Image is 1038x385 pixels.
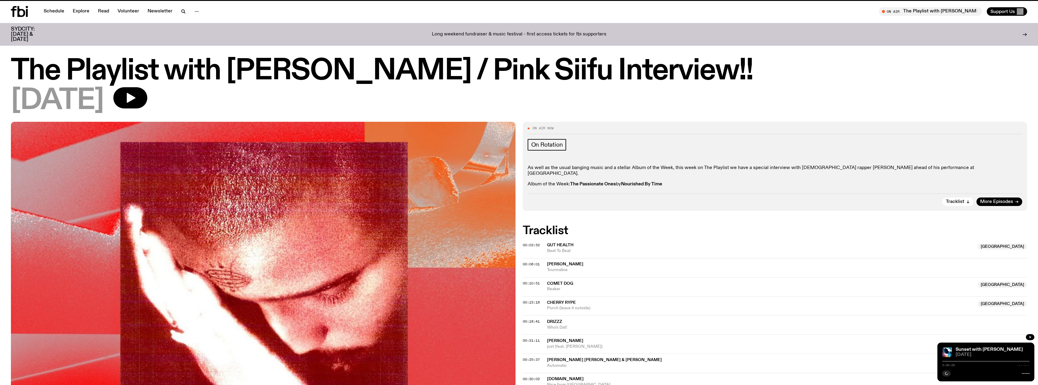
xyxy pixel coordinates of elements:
p: As well as the usual banging music and a stellar Album of the Week, this week on The Playlist we ... [528,165,1023,177]
h1: The Playlist with [PERSON_NAME] / Pink Siifu Interview!! [11,58,1027,85]
span: 00:03:52 [523,243,540,247]
span: [GEOGRAPHIC_DATA] [978,244,1027,250]
p: Album of the Week: by [528,181,1023,187]
span: More Episodes [980,200,1013,204]
span: 00:21:11 [523,338,540,343]
span: 00:18:41 [523,319,540,324]
a: Sunset with [PERSON_NAME] [956,347,1023,352]
span: On Air Now [532,127,554,130]
span: just (feat. [PERSON_NAME]) [547,344,1027,350]
span: [DATE] [11,87,104,115]
span: 00:08:01 [523,262,540,267]
span: Support Us [990,9,1015,14]
span: -:--:-- [1017,364,1030,367]
span: [DOMAIN_NAME] [547,377,584,381]
span: On Rotation [531,141,563,148]
strong: Nourished By Time [621,182,662,187]
span: [PERSON_NAME] [547,262,583,266]
span: Beat To Beat [547,248,974,254]
img: Simon Caldwell stands side on, looking downwards. He has headphones on. Behind him is a brightly ... [942,347,952,357]
button: On AirThe Playlist with [PERSON_NAME] / Pink Siifu Interview!! [879,7,982,16]
span: 00:10:51 [523,281,540,286]
span: Cherry Rype [547,300,576,305]
button: Support Us [987,7,1027,16]
span: Beaker [547,286,974,292]
a: Newsletter [144,7,176,16]
a: On Rotation [528,139,566,151]
span: Tourmaline [547,267,1027,273]
span: [DATE] [956,353,1030,357]
span: Comet Dog [547,281,573,286]
a: Schedule [40,7,68,16]
strong: The Passionate Ones [570,182,616,187]
a: More Episodes [976,197,1022,206]
span: Tracklist [946,200,964,204]
span: Gut Health [547,243,573,247]
p: Long weekend fundraiser & music festival - first access tickets for fbi supporters [432,32,606,37]
span: 00:25:37 [523,357,540,362]
span: DRIZZZ [547,320,562,324]
span: Who's Dat! [547,325,1027,330]
span: Automatic [547,363,1027,369]
h2: Tracklist [523,225,1027,236]
button: Tracklist [942,197,973,206]
span: [PERSON_NAME] [PERSON_NAME] & [PERSON_NAME] [547,358,662,362]
span: [GEOGRAPHIC_DATA] [978,301,1027,307]
a: Read [94,7,113,16]
span: 0:00:00 [942,364,955,367]
h3: SYDCITY: [DATE] & [DATE] [11,27,50,42]
a: Volunteer [114,7,143,16]
span: 00:15:18 [523,300,540,305]
span: [GEOGRAPHIC_DATA] [978,282,1027,288]
span: Porch (leave it outside) [547,305,974,311]
a: Explore [69,7,93,16]
span: [PERSON_NAME] [547,339,583,343]
span: 00:30:02 [523,377,540,381]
